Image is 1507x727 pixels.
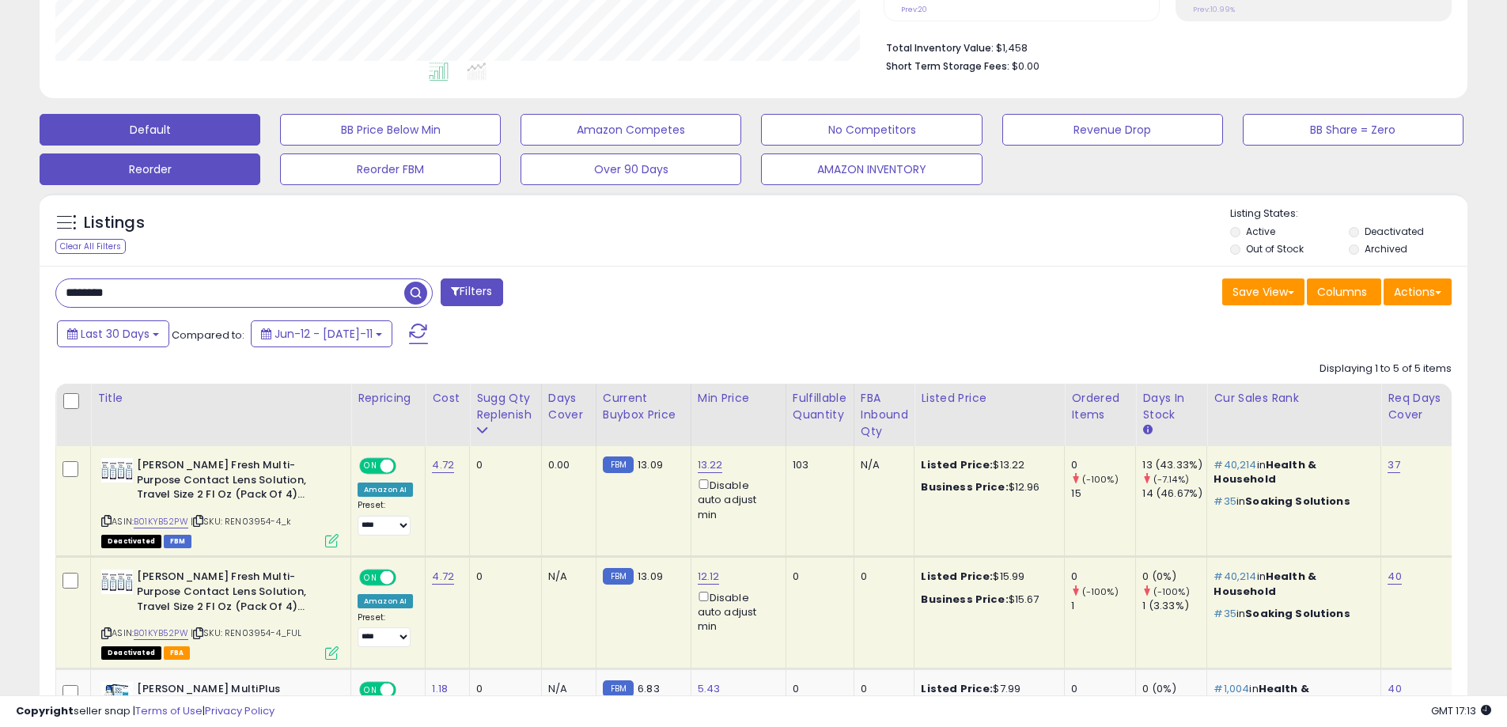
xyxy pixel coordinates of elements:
div: 0 (0%) [1142,570,1206,584]
button: Reorder FBM [280,153,501,185]
label: Out of Stock [1246,242,1304,256]
span: ON [361,571,381,585]
button: BB Share = Zero [1243,114,1463,146]
div: FBA inbound Qty [861,390,908,440]
div: ASIN: [101,458,339,546]
span: All listings that are unavailable for purchase on Amazon for any reason other than out-of-stock [101,535,161,548]
button: Reorder [40,153,260,185]
a: B01KYB52PW [134,627,188,640]
div: 0 [861,570,903,584]
a: 12.12 [698,569,720,585]
div: Disable auto adjust min [698,476,774,522]
span: #35 [1214,494,1236,509]
small: Prev: 20 [901,5,927,14]
button: Jun-12 - [DATE]-11 [251,320,392,347]
div: 0 [476,570,529,584]
div: Current Buybox Price [603,390,684,423]
span: Soaking Solutions [1245,494,1350,509]
small: FBM [603,568,634,585]
div: Fulfillable Quantity [793,390,847,423]
button: Save View [1222,278,1304,305]
button: Actions [1384,278,1452,305]
div: $13.22 [921,458,1052,472]
label: Active [1246,225,1275,238]
span: FBA [164,646,191,660]
div: 0 [1071,458,1135,472]
span: Health & Household [1214,457,1316,487]
span: 2025-08-11 17:13 GMT [1431,703,1491,718]
small: Days In Stock. [1142,423,1152,437]
div: Disable auto adjust min [698,589,774,634]
div: Cost [432,390,463,407]
span: 13.09 [638,569,663,584]
div: $12.96 [921,480,1052,494]
img: 41iTKl3Yr1L._SL40_.jpg [101,458,133,483]
div: Days Cover [548,390,589,423]
div: Preset: [358,612,413,648]
span: OFF [394,460,419,473]
span: | SKU: REN03954-4_FUL [191,627,302,639]
div: 103 [793,458,842,472]
div: 0 [1071,570,1135,584]
button: AMAZON INVENTORY [761,153,982,185]
button: No Competitors [761,114,982,146]
div: $15.67 [921,593,1052,607]
p: in [1214,458,1369,487]
div: Ordered Items [1071,390,1129,423]
div: ASIN: [101,570,339,657]
p: in [1214,570,1369,598]
strong: Copyright [16,703,74,718]
div: Title [97,390,344,407]
a: Privacy Policy [205,703,275,718]
div: 0.00 [548,458,584,472]
span: #40,214 [1214,569,1256,584]
div: Amazon AI [358,483,413,497]
div: Sugg Qty Replenish [476,390,535,423]
a: 4.72 [432,569,454,585]
b: [PERSON_NAME] Fresh Multi-Purpose Contact Lens Solution, Travel Size 2 Fl Oz (Pack Of 4)… [137,570,329,618]
a: 4.72 [432,457,454,473]
p: in [1214,607,1369,621]
a: 40 [1388,569,1401,585]
span: All listings that are unavailable for purchase on Amazon for any reason other than out-of-stock [101,646,161,660]
span: #35 [1214,606,1236,621]
div: Listed Price [921,390,1058,407]
div: N/A [861,458,903,472]
button: Last 30 Days [57,320,169,347]
div: N/A [548,570,584,584]
p: in [1214,494,1369,509]
div: Displaying 1 to 5 of 5 items [1320,362,1452,377]
small: (-100%) [1082,585,1119,598]
span: Health & Household [1214,569,1316,598]
span: | SKU: REN03954-4_k [191,515,291,528]
span: Last 30 Days [81,326,150,342]
a: 13.22 [698,457,723,473]
b: Business Price: [921,592,1008,607]
h5: Listings [84,212,145,234]
div: Cur Sales Rank [1214,390,1374,407]
label: Archived [1365,242,1407,256]
span: OFF [394,571,419,585]
span: Jun-12 - [DATE]-11 [275,326,373,342]
span: Columns [1317,284,1367,300]
button: BB Price Below Min [280,114,501,146]
span: ON [361,460,381,473]
div: Min Price [698,390,779,407]
button: Over 90 Days [521,153,741,185]
b: Total Inventory Value: [886,41,994,55]
b: Listed Price: [921,457,993,472]
div: 1 [1071,599,1135,613]
div: Clear All Filters [55,239,126,254]
b: Business Price: [921,479,1008,494]
span: #40,214 [1214,457,1256,472]
span: Soaking Solutions [1245,606,1350,621]
li: $1,458 [886,37,1440,56]
th: Please note that this number is a calculation based on your required days of coverage and your ve... [470,384,542,446]
span: Compared to: [172,328,244,343]
small: (-100%) [1082,473,1119,486]
div: 1 (3.33%) [1142,599,1206,613]
div: 15 [1071,487,1135,501]
div: $15.99 [921,570,1052,584]
div: Repricing [358,390,418,407]
div: 0 [793,570,842,584]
